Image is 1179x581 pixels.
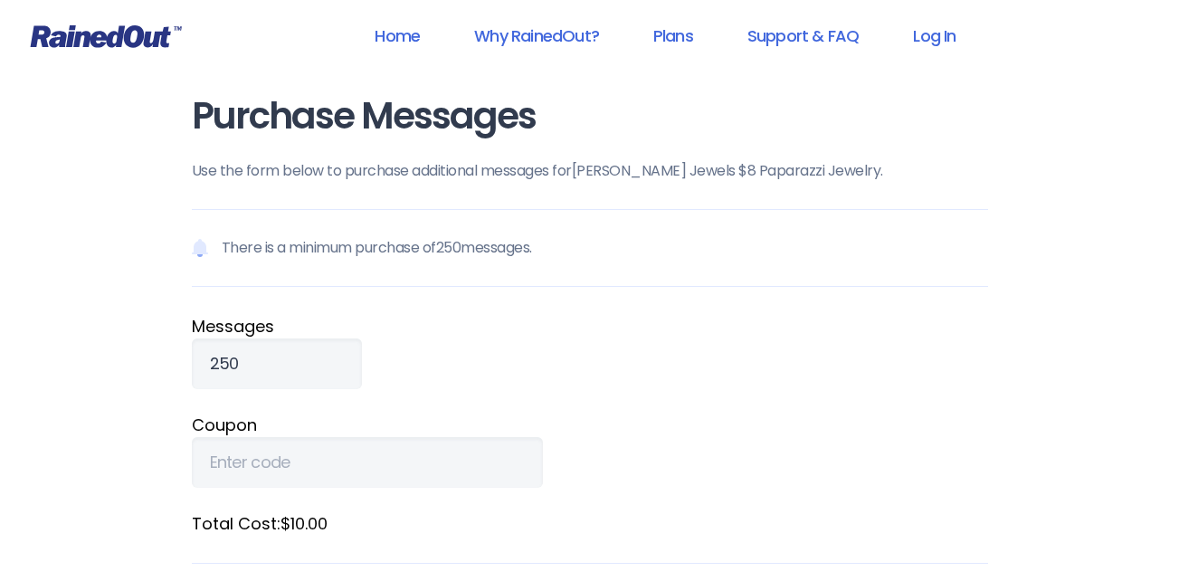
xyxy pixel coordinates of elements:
[192,96,988,137] h1: Purchase Messages
[192,209,988,287] p: There is a minimum purchase of 250 messages.
[192,237,208,259] img: Notification icon
[192,314,988,338] label: Message s
[630,15,717,56] a: Plans
[889,15,979,56] a: Log In
[351,15,443,56] a: Home
[192,338,362,389] input: Qty
[192,160,988,182] p: Use the form below to purchase additional messages for [PERSON_NAME] Jewels $8 Paparazzi Jewelry .
[192,437,543,488] input: Enter code
[192,511,988,536] label: Total Cost: $10.00
[451,15,623,56] a: Why RainedOut?
[192,413,988,437] label: Coupon
[724,15,882,56] a: Support & FAQ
